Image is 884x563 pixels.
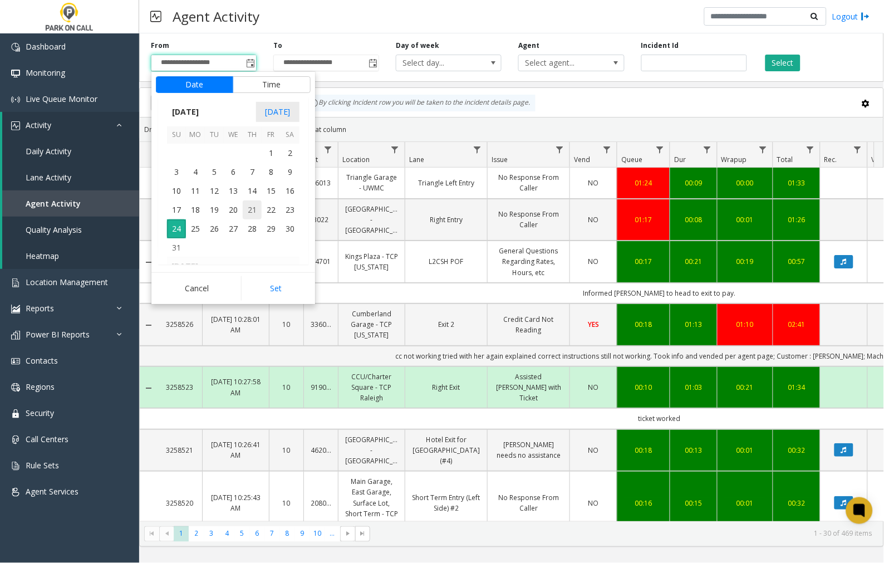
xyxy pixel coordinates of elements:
a: Assisted [PERSON_NAME] with Ticket [494,371,563,404]
div: Data table [140,142,883,521]
td: Thursday, August 14, 2025 [243,182,262,200]
span: Daily Activity [26,146,71,156]
a: Rec. Filter Menu [850,142,865,157]
a: Logout [832,11,870,22]
span: Location Management [26,277,108,287]
div: 00:16 [624,498,663,508]
span: Page 7 [264,526,279,541]
a: L2CSH POF [412,256,480,267]
td: Thursday, August 7, 2025 [243,163,262,182]
span: 4 [186,163,205,182]
span: 9 [281,163,299,182]
span: 19 [205,200,224,219]
span: Dur [674,155,686,164]
span: Rule Sets [26,460,59,471]
img: 'icon' [11,435,20,444]
img: 'icon' [11,43,20,52]
div: 01:34 [780,382,813,393]
span: Rec. [824,155,837,164]
span: Toggle popup [244,55,256,71]
span: NO [588,215,599,224]
td: Friday, August 29, 2025 [262,219,281,238]
td: Tuesday, August 5, 2025 [205,163,224,182]
span: Lane [409,155,424,164]
div: 00:18 [624,319,663,330]
a: 00:18 [624,445,663,456]
a: Right Exit [412,382,480,393]
a: Agent Activity [2,190,139,217]
span: Page 10 [310,526,325,541]
span: 15 [262,182,281,200]
td: Friday, August 1, 2025 [262,144,281,163]
a: NO [577,256,610,267]
td: Sunday, August 24, 2025 [167,219,186,238]
a: Kings Plaza - TCP [US_STATE] [345,251,398,272]
a: [DATE] 10:28:01 AM [209,314,262,335]
a: Short Term Entry (Left Side) #2 [412,492,480,513]
a: 01:17 [624,214,663,225]
a: 208021 [311,498,331,508]
a: 10 [276,498,297,508]
span: 16 [281,182,299,200]
span: Wrapup [721,155,747,164]
a: 3258521 [164,445,195,456]
a: 01:26 [780,214,813,225]
span: Power BI Reports [26,329,90,340]
a: Issue Filter Menu [552,142,567,157]
button: Cancel [156,276,238,301]
a: Credit Card Not Reading [494,314,563,335]
a: 00:01 [724,498,766,508]
th: Sa [281,126,299,144]
a: Wrapup Filter Menu [755,142,770,157]
span: Page 1 [174,526,189,541]
span: Page 3 [204,526,219,541]
div: 00:00 [724,178,766,188]
span: Page 2 [189,526,204,541]
span: 22 [262,200,281,219]
a: Hotel Exit for [GEOGRAPHIC_DATA] (#4) [412,434,480,467]
span: Agent Services [26,486,78,497]
span: 21 [243,200,262,219]
a: Queue Filter Menu [652,142,667,157]
a: General Questions Regarding Rates, Hours, etc [494,246,563,278]
div: 00:17 [624,256,663,267]
div: 01:03 [677,382,710,393]
span: Security [26,408,54,418]
a: 00:09 [677,178,710,188]
td: Monday, August 25, 2025 [186,219,205,238]
a: 00:01 [724,445,766,456]
a: YES [577,319,610,330]
span: Call Centers [26,434,68,444]
a: Collapse Details [140,321,158,330]
a: 01:13 [677,319,710,330]
a: NO [577,178,610,188]
label: To [273,41,282,51]
span: NO [588,445,599,455]
a: 02:41 [780,319,813,330]
label: Agent [518,41,539,51]
span: 6 [224,163,243,182]
a: 00:57 [780,256,813,267]
img: pageIcon [150,3,161,30]
a: Collapse Details [140,258,158,267]
a: Quality Analysis [2,217,139,243]
div: By clicking Incident row you will be taken to the incident details page. [304,95,536,111]
div: 01:24 [624,178,663,188]
span: 5 [205,163,224,182]
span: NO [588,257,599,266]
div: 00:32 [780,498,813,508]
span: [DATE] [167,104,204,120]
td: Sunday, August 3, 2025 [167,163,186,182]
a: 00:01 [724,214,766,225]
span: Page 6 [249,526,264,541]
span: Issue [492,155,508,164]
div: 00:10 [624,382,663,393]
th: Su [167,126,186,144]
a: [PERSON_NAME] needs no assistance [494,439,563,461]
a: 462041 [311,445,331,456]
